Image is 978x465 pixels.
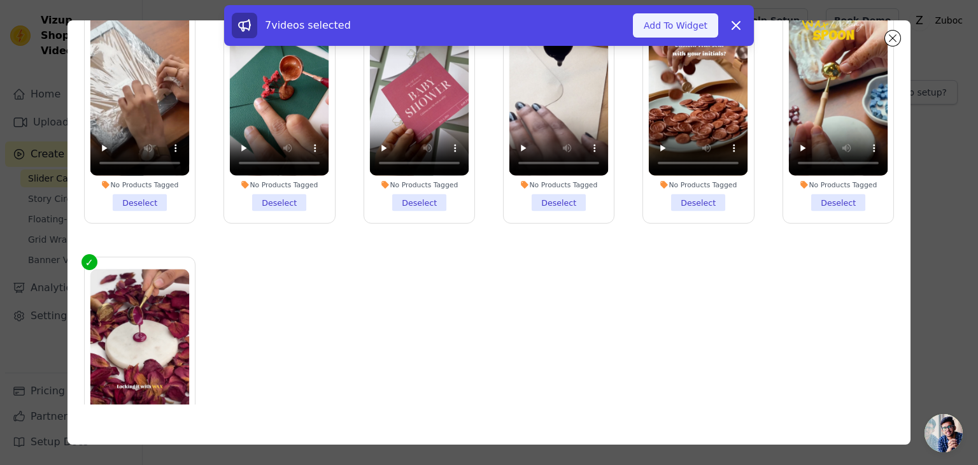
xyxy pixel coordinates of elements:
div: No Products Tagged [230,180,329,189]
span: 7 videos selected [265,19,351,31]
div: No Products Tagged [90,180,189,189]
div: No Products Tagged [649,180,748,189]
div: No Products Tagged [509,180,609,189]
a: Open chat [925,414,963,452]
div: No Products Tagged [789,180,888,189]
div: No Products Tagged [369,180,469,189]
button: Add To Widget [633,13,718,38]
